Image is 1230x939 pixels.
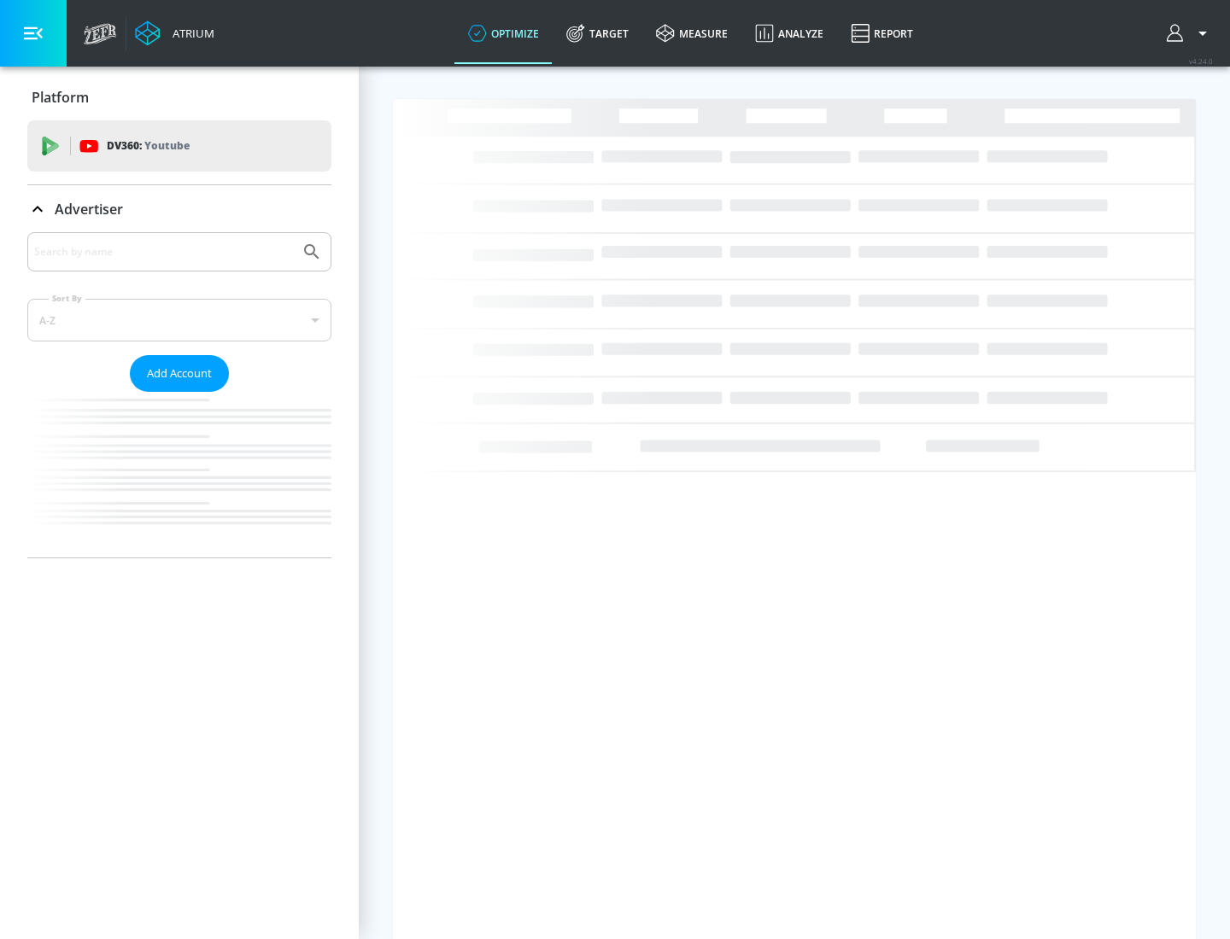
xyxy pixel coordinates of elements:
a: Atrium [135,20,214,46]
a: optimize [454,3,553,64]
input: Search by name [34,241,293,263]
a: Report [837,3,927,64]
div: A-Z [27,299,331,341]
p: Platform [32,88,89,107]
label: Sort By [49,293,85,304]
a: Target [553,3,642,64]
nav: list of Advertiser [27,392,331,557]
a: measure [642,3,741,64]
div: DV360: Youtube [27,120,331,172]
p: Advertiser [55,200,123,219]
p: DV360: [107,137,190,155]
button: Add Account [130,355,229,392]
span: Add Account [147,364,212,383]
div: Atrium [166,26,214,41]
span: v 4.24.0 [1189,56,1213,66]
div: Platform [27,73,331,121]
p: Youtube [144,137,190,155]
div: Advertiser [27,185,331,233]
a: Analyze [741,3,837,64]
div: Advertiser [27,232,331,557]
